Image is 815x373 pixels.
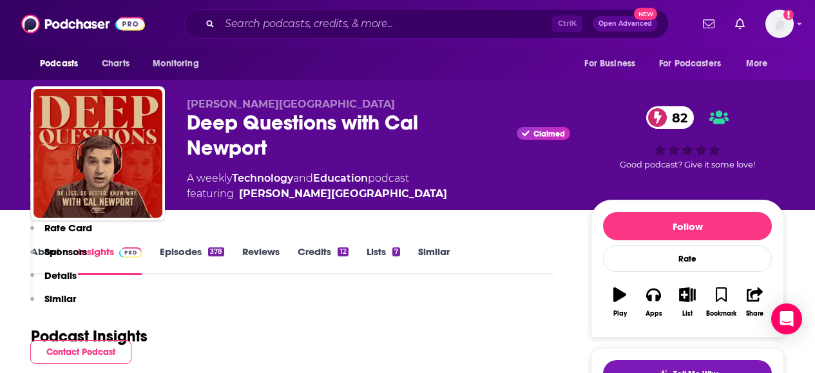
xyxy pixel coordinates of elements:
[242,245,280,275] a: Reviews
[367,245,400,275] a: Lists7
[552,15,582,32] span: Ctrl K
[765,10,794,38] span: Logged in as RiverheadPublicity
[44,269,77,282] p: Details
[659,106,694,129] span: 82
[620,160,755,169] span: Good podcast? Give it some love!
[575,52,651,76] button: open menu
[338,247,348,256] div: 12
[30,292,76,316] button: Similar
[44,292,76,305] p: Similar
[603,212,772,240] button: Follow
[704,279,738,325] button: Bookmark
[21,12,145,36] img: Podchaser - Follow, Share and Rate Podcasts
[682,310,693,318] div: List
[730,13,750,35] a: Show notifications dropdown
[651,52,740,76] button: open menu
[187,186,447,202] span: featuring
[646,106,694,129] a: 82
[144,52,215,76] button: open menu
[603,245,772,272] div: Rate
[392,247,400,256] div: 7
[293,172,313,184] span: and
[418,245,450,275] a: Similar
[30,340,131,364] button: Contact Podcast
[584,55,635,73] span: For Business
[232,172,293,184] a: Technology
[30,245,87,269] button: Sponsors
[153,55,198,73] span: Monitoring
[591,98,784,178] div: 82Good podcast? Give it some love!
[313,172,368,184] a: Education
[746,55,768,73] span: More
[593,16,658,32] button: Open AdvancedNew
[659,55,721,73] span: For Podcasters
[187,98,395,110] span: [PERSON_NAME][GEOGRAPHIC_DATA]
[765,10,794,38] img: User Profile
[599,21,652,27] span: Open Advanced
[30,269,77,293] button: Details
[187,171,447,202] div: A weekly podcast
[93,52,137,76] a: Charts
[698,13,720,35] a: Show notifications dropdown
[160,245,224,275] a: Episodes378
[738,279,772,325] button: Share
[533,131,565,137] span: Claimed
[220,14,552,34] input: Search podcasts, credits, & more...
[783,10,794,20] svg: Add a profile image
[44,245,87,258] p: Sponsors
[765,10,794,38] button: Show profile menu
[737,52,784,76] button: open menu
[603,279,637,325] button: Play
[646,310,662,318] div: Apps
[40,55,78,73] span: Podcasts
[671,279,704,325] button: List
[184,9,669,39] div: Search podcasts, credits, & more...
[746,310,763,318] div: Share
[31,52,95,76] button: open menu
[637,279,670,325] button: Apps
[208,247,224,256] div: 378
[706,310,736,318] div: Bookmark
[613,310,627,318] div: Play
[634,8,657,20] span: New
[34,89,162,218] img: Deep Questions with Cal Newport
[298,245,348,275] a: Credits12
[239,186,447,202] a: Cal Newport
[102,55,129,73] span: Charts
[771,303,802,334] div: Open Intercom Messenger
